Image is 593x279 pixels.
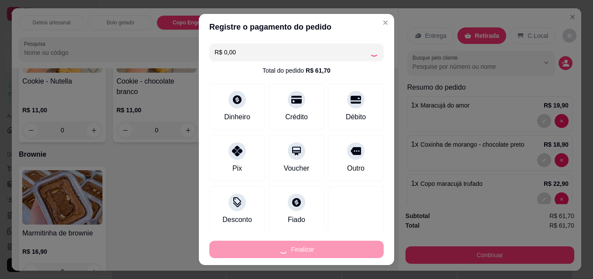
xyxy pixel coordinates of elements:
[346,112,366,122] div: Débito
[232,163,242,174] div: Pix
[378,16,392,30] button: Close
[215,44,370,61] input: Ex.: hambúrguer de cordeiro
[347,163,365,174] div: Outro
[284,163,310,174] div: Voucher
[370,48,378,57] div: Loading
[262,66,331,75] div: Total do pedido
[199,14,394,40] header: Registre o pagamento do pedido
[285,112,308,122] div: Crédito
[224,112,250,122] div: Dinheiro
[288,215,305,225] div: Fiado
[306,66,331,75] div: R$ 61,70
[222,215,252,225] div: Desconto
